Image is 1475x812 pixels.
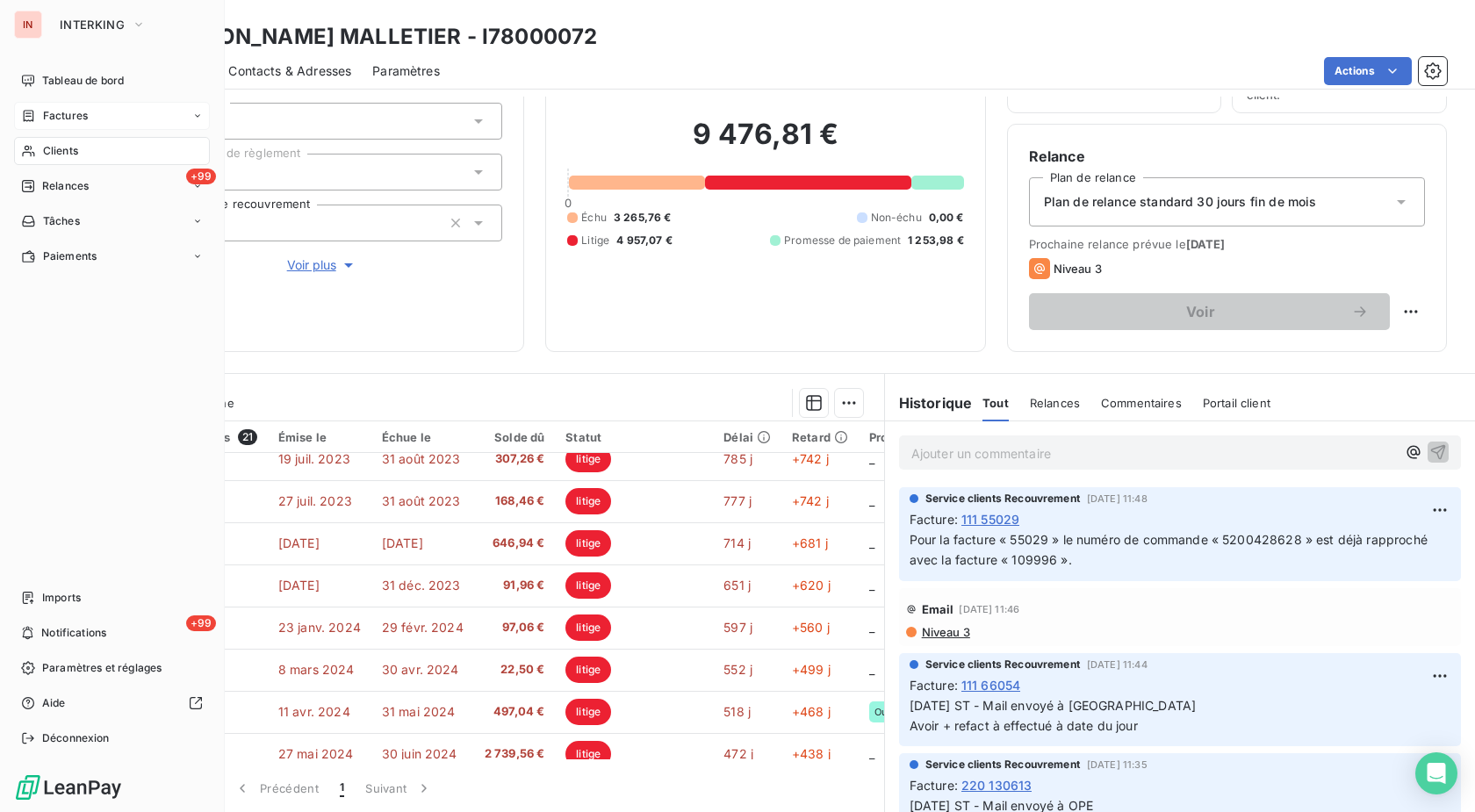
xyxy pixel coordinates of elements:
[874,707,890,717] span: Oui
[43,248,97,264] span: Paiements
[792,578,831,593] span: +620 j
[910,698,1196,713] span: [DATE] ST - Mail envoyé à [GEOGRAPHIC_DATA]
[910,532,1431,567] span: Pour la facture « 55029 » le numéro de commande « 5200428628 » est déjà rapproché avec la facture...
[287,256,357,274] span: Voir plus
[961,510,1019,528] span: 111 55029
[485,619,545,636] span: 97,06 €
[869,746,874,761] span: _
[355,770,443,807] button: Suivant
[278,704,350,719] span: 11 avr. 2024
[792,662,831,677] span: +499 j
[869,430,1004,444] div: Promesse de règlement
[1087,659,1148,670] span: [DATE] 11:44
[485,430,545,444] div: Solde dû
[925,757,1080,772] span: Service clients Recouvrement
[565,657,611,683] span: litige
[959,604,1019,614] span: [DATE] 11:46
[278,535,320,550] span: [DATE]
[14,689,210,717] a: Aide
[982,396,1009,410] span: Tout
[792,704,831,719] span: +468 j
[869,535,874,550] span: _
[910,718,1138,733] span: Avoir + refact à effectué à date du jour
[1030,396,1080,410] span: Relances
[1087,759,1148,770] span: [DATE] 11:35
[278,620,361,635] span: 23 janv. 2024
[372,62,440,80] span: Paramètres
[382,493,461,508] span: 31 août 2023
[565,614,611,641] span: litige
[792,493,829,508] span: +742 j
[42,590,81,606] span: Imports
[228,62,351,80] span: Contacts & Adresses
[1101,396,1182,410] span: Commentaires
[1050,305,1351,319] span: Voir
[869,493,874,508] span: _
[869,578,874,593] span: _
[784,233,901,248] span: Promesse de paiement
[792,535,828,550] span: +681 j
[723,704,751,719] span: 518 j
[382,451,461,466] span: 31 août 2023
[871,210,922,226] span: Non-échu
[910,776,958,794] span: Facture :
[929,210,964,226] span: 0,00 €
[382,578,461,593] span: 31 déc. 2023
[792,620,830,635] span: +560 j
[1087,493,1148,504] span: [DATE] 11:48
[1415,752,1457,794] div: Open Intercom Messenger
[1324,57,1412,85] button: Actions
[485,703,545,721] span: 497,04 €
[14,11,42,39] div: IN
[1029,237,1425,251] span: Prochaine relance prévue le
[1029,293,1390,330] button: Voir
[869,451,874,466] span: _
[581,210,607,226] span: Échu
[43,213,80,229] span: Tâches
[278,430,361,444] div: Émise le
[155,21,597,53] h3: [PERSON_NAME] MALLETIER - I78000072
[565,430,702,444] div: Statut
[925,657,1080,672] span: Service clients Recouvrement
[382,535,423,550] span: [DATE]
[141,255,502,275] button: Voir plus
[14,773,123,801] img: Logo LeanPay
[1044,193,1317,211] span: Plan de relance standard 30 jours fin de mois
[723,620,752,635] span: 597 j
[485,577,545,594] span: 91,96 €
[42,73,124,89] span: Tableau de bord
[278,451,350,466] span: 19 juil. 2023
[60,18,125,32] span: INTERKING
[581,233,609,248] span: Litige
[565,572,611,599] span: litige
[485,535,545,552] span: 646,94 €
[382,430,464,444] div: Échue le
[382,704,456,719] span: 31 mai 2024
[485,450,545,468] span: 307,26 €
[43,108,88,124] span: Factures
[922,602,954,616] span: Email
[723,535,751,550] span: 714 j
[278,578,320,593] span: [DATE]
[565,196,572,210] span: 0
[910,510,958,528] span: Facture :
[42,178,89,194] span: Relances
[565,488,611,514] span: litige
[485,661,545,679] span: 22,50 €
[485,745,545,763] span: 2 739,56 €
[925,491,1080,507] span: Service clients Recouvrement
[723,493,752,508] span: 777 j
[382,746,457,761] span: 30 juin 2024
[382,620,464,635] span: 29 févr. 2024
[723,451,752,466] span: 785 j
[565,446,611,472] span: litige
[485,492,545,510] span: 168,46 €
[961,776,1032,794] span: 220 130613
[869,662,874,677] span: _
[1186,237,1226,251] span: [DATE]
[278,746,354,761] span: 27 mai 2024
[238,429,257,445] span: 21
[223,770,329,807] button: Précédent
[723,578,751,593] span: 651 j
[382,662,459,677] span: 30 avr. 2024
